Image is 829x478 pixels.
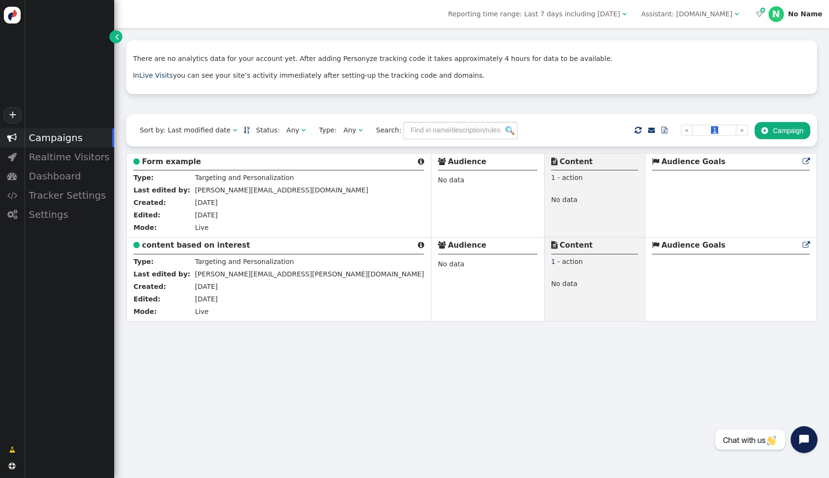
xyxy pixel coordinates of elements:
[133,199,166,206] b: Created:
[648,126,655,134] a: 
[2,441,22,458] a: 
[343,125,356,135] div: Any
[244,127,249,133] span: Sorted in descending order
[551,258,556,265] span: 1
[140,125,230,135] div: Sort by: Last modified date
[195,270,424,278] span: [PERSON_NAME][EMAIL_ADDRESS][PERSON_NAME][DOMAIN_NAME]
[312,125,337,135] span: Type:
[142,241,250,250] b: content based on interest
[195,283,217,290] span: [DATE]
[24,205,114,224] div: Settings
[648,127,655,133] span: 
[803,157,810,166] a: 
[8,152,17,162] span: 
[681,125,693,136] a: «
[7,191,17,200] span: 
[109,30,122,43] a: 
[551,174,556,181] span: 1
[560,157,593,166] b: Content
[448,10,620,18] span: Reporting time range: Last 7 days including [DATE]
[418,241,424,249] span: 
[641,9,732,19] div: Assistant: [DOMAIN_NAME]
[734,11,739,17] span: 
[7,210,17,219] span: 
[506,126,514,135] img: icon_search.png
[753,9,765,19] a:  
[195,174,294,181] span: Targeting and Personalization
[249,125,280,135] span: Status:
[142,157,201,166] b: Form example
[24,167,114,186] div: Dashboard
[438,158,446,165] span: 
[557,174,583,181] span: - action
[438,241,446,249] span: 
[286,125,299,135] div: Any
[133,270,190,278] b: Last edited by:
[756,11,763,17] span: 
[133,54,810,64] p: There are no analytics data for your account yet. After adding Personyze tracking code it takes a...
[133,283,166,290] b: Created:
[24,186,114,205] div: Tracker Settings
[438,176,464,184] span: No data
[760,6,765,14] span: 
[803,241,810,250] a: 
[803,241,810,249] span: 
[769,6,784,22] div: N
[448,157,486,166] b: Audience
[369,126,402,134] span: Search:
[438,260,464,268] span: No data
[244,126,249,134] a: 
[358,127,363,133] span: 
[403,122,518,139] input: Find in name/description/rules
[557,258,583,265] span: - action
[301,127,306,133] span: 
[652,158,659,165] span: 
[133,258,154,265] b: Type:
[551,280,578,290] span: No data
[9,445,15,455] span: 
[195,258,294,265] span: Targeting and Personalization
[560,241,593,250] b: Content
[133,241,140,249] span: 
[133,71,810,81] p: In you can see your site’s activity immediately after setting-up the tracking code and domains.
[635,124,641,136] span: 
[24,147,114,167] div: Realtime Visitors
[662,127,667,133] span: 
[4,7,21,24] img: logo-icon.svg
[133,174,154,181] b: Type:
[662,241,726,250] b: Audience Goals
[652,241,659,249] span: 
[7,133,17,143] span: 
[448,241,486,250] b: Audience
[551,196,578,206] span: No data
[24,128,114,147] div: Campaigns
[622,11,627,17] span: 
[551,241,557,249] span: 
[662,157,726,166] b: Audience Goals
[7,171,17,181] span: 
[9,463,15,469] span: 
[195,186,368,194] span: [PERSON_NAME][EMAIL_ADDRESS][DOMAIN_NAME]
[755,122,810,139] button: Campaign
[233,127,237,133] span: 
[788,10,822,18] div: No Name
[139,72,173,79] a: Live Visits
[4,107,21,123] a: +
[655,122,674,139] a: 
[736,125,748,136] a: »
[195,199,217,206] span: [DATE]
[711,126,718,134] span: 1
[133,186,190,194] b: Last edited by:
[115,32,119,42] span: 
[418,158,424,165] span: 
[761,127,768,134] span: 
[551,158,557,165] span: 
[133,158,140,165] span: 
[803,158,810,165] span: 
